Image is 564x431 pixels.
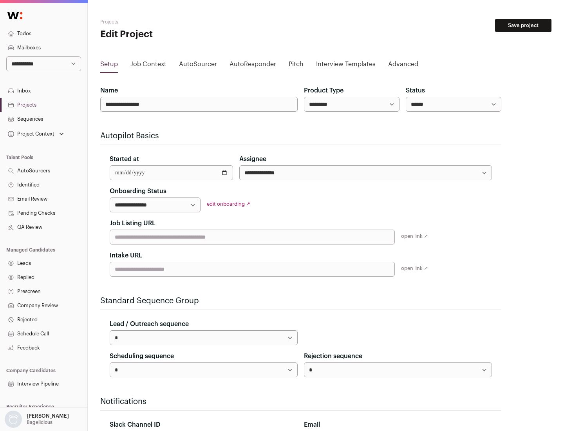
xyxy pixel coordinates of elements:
[110,251,142,260] label: Intake URL
[304,86,343,95] label: Product Type
[100,19,251,25] h2: Projects
[110,154,139,164] label: Started at
[6,129,65,139] button: Open dropdown
[100,60,118,72] a: Setup
[316,60,376,72] a: Interview Templates
[406,86,425,95] label: Status
[207,201,250,206] a: edit onboarding ↗
[304,351,362,361] label: Rejection sequence
[110,219,155,228] label: Job Listing URL
[130,60,166,72] a: Job Context
[100,86,118,95] label: Name
[388,60,418,72] a: Advanced
[100,396,501,407] h2: Notifications
[179,60,217,72] a: AutoSourcer
[495,19,551,32] button: Save project
[239,154,266,164] label: Assignee
[110,351,174,361] label: Scheduling sequence
[27,413,69,419] p: [PERSON_NAME]
[3,411,70,428] button: Open dropdown
[289,60,304,72] a: Pitch
[100,130,501,141] h2: Autopilot Basics
[27,419,52,426] p: Bagelicious
[304,420,492,429] div: Email
[100,295,501,306] h2: Standard Sequence Group
[110,319,189,329] label: Lead / Outreach sequence
[110,187,166,196] label: Onboarding Status
[100,28,251,41] h1: Edit Project
[110,420,160,429] label: Slack Channel ID
[230,60,276,72] a: AutoResponder
[5,411,22,428] img: nopic.png
[3,8,27,24] img: Wellfound
[6,131,54,137] div: Project Context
